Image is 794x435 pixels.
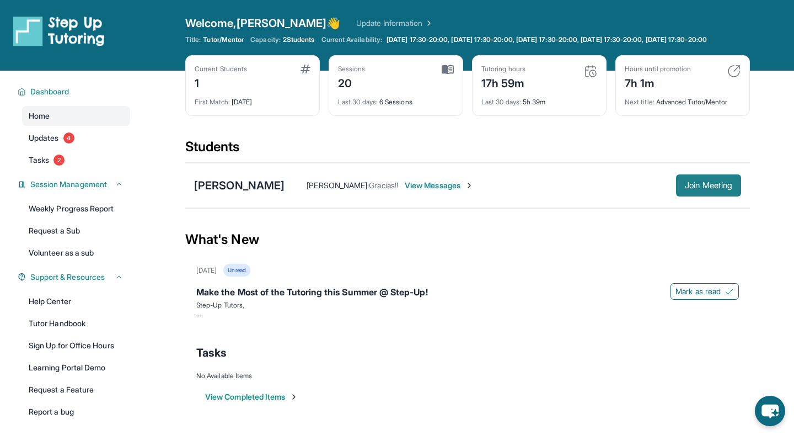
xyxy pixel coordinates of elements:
a: [DATE] 17:30-20:00, [DATE] 17:30-20:00, [DATE] 17:30-20:00, [DATE] 17:30-20:00, [DATE] 17:30-20:00 [384,35,709,44]
div: 7h 1m [625,73,691,91]
img: card [442,65,454,75]
span: Tasks [29,155,49,166]
a: Learning Portal Demo [22,358,130,378]
button: Dashboard [26,86,124,97]
img: Chevron-Right [465,181,474,190]
a: Updates4 [22,128,130,148]
button: Session Management [26,179,124,190]
a: Volunteer as a sub [22,243,130,263]
div: [DATE] [196,266,217,275]
span: 2 [53,155,65,166]
div: 17h 59m [481,73,525,91]
div: Current Students [195,65,247,73]
span: Current Availability: [321,35,382,44]
div: 20 [338,73,366,91]
span: [DATE] 17:30-20:00, [DATE] 17:30-20:00, [DATE] 17:30-20:00, [DATE] 17:30-20:00, [DATE] 17:30-20:00 [387,35,707,44]
span: Title: [185,35,201,44]
span: View Messages [405,180,474,191]
span: Tasks [196,345,227,360]
a: Update Information [356,18,433,29]
div: 5h 39m [481,91,597,107]
span: Capacity: [250,35,281,44]
span: Support & Resources [30,272,105,283]
span: First Match : [195,98,230,106]
div: No Available Items [196,372,739,380]
div: 1 [195,73,247,91]
button: chat-button [755,396,785,426]
span: Last 30 days : [338,98,378,106]
div: [DATE] [195,91,310,107]
a: Home [22,106,130,126]
a: Weekly Progress Report [22,199,130,219]
span: Join Meeting [685,182,732,189]
div: Sessions [338,65,366,73]
div: 6 Sessions [338,91,454,107]
span: 2 Students [283,35,315,44]
span: Tutor/Mentor [203,35,244,44]
a: Sign Up for Office Hours [22,336,130,356]
button: Mark as read [670,283,739,300]
span: 4 [63,132,74,144]
div: Advanced Tutor/Mentor [625,91,741,107]
div: Unread [223,264,250,277]
span: Next title : [625,98,654,106]
button: Join Meeting [676,174,741,197]
div: What's New [185,215,750,264]
img: card [584,65,597,78]
span: Mark as read [675,286,721,297]
span: Home [29,110,50,121]
span: Last 30 days : [481,98,521,106]
a: Help Center [22,291,130,311]
a: Report a bug [22,402,130,422]
p: Step-Up Tutors, [196,301,739,310]
div: [PERSON_NAME] [194,178,285,193]
img: Chevron Right [422,18,433,29]
div: Tutoring hours [481,65,525,73]
a: Tutor Handbook [22,314,130,333]
a: Request a Sub [22,221,130,241]
div: Hours until promotion [625,65,691,73]
span: Welcome, [PERSON_NAME] 👋 [185,15,341,31]
img: logo [13,15,105,46]
img: card [727,65,741,78]
div: Students [185,138,750,162]
span: Session Management [30,179,107,190]
span: Dashboard [30,86,69,97]
a: Tasks2 [22,150,130,170]
span: [PERSON_NAME] : [307,181,369,190]
img: Mark as read [725,287,734,296]
span: Gracias!! [369,181,398,190]
img: card [301,65,310,73]
div: Make the Most of the Tutoring this Summer @ Step-Up! [196,285,739,301]
a: Request a Feature [22,380,130,400]
button: View Completed Items [205,391,298,402]
span: Updates [29,132,59,144]
button: Support & Resources [26,272,124,283]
